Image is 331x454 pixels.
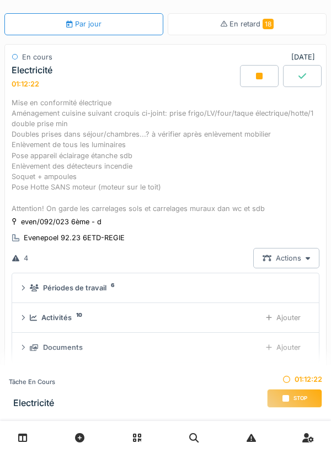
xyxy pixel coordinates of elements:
[13,398,55,408] h3: Electricité
[21,217,102,227] div: even/092/023 6ème - d
[267,374,322,385] div: 01:12:22
[43,342,83,353] div: Documents
[257,337,310,358] div: Ajouter
[263,19,274,29] span: 18
[17,278,314,298] summary: Périodes de travail6
[66,19,101,29] div: Par jour
[12,65,52,75] div: Electricité
[257,307,310,328] div: Ajouter
[12,80,39,88] div: 01:12:22
[12,98,319,214] div: Mise en conformité électrique Aménagement cuisine suivant croquis ci-joint: prise frigo/LV/four/t...
[293,394,307,402] span: Stop
[24,253,28,263] div: 4
[291,52,319,62] div: [DATE]
[17,337,314,358] summary: DocumentsAjouter
[17,307,314,328] summary: Activités10Ajouter
[9,377,55,387] div: Tâche en cours
[229,20,274,28] span: En retard
[41,312,72,323] div: Activités
[22,52,52,62] div: En cours
[43,283,106,293] div: Périodes de travail
[253,248,319,268] div: Actions
[24,233,125,243] div: Evenepoel 92.23 6ETD-REGIE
